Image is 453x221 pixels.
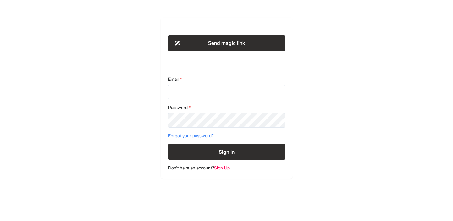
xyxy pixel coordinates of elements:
[168,133,285,139] a: Forgot your password?
[168,35,285,51] button: Send magic link
[168,104,285,111] label: Password
[214,165,230,170] a: Sign Up
[168,165,285,171] footer: Don't have an account?
[168,144,285,160] button: Sign In
[168,76,285,82] label: Email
